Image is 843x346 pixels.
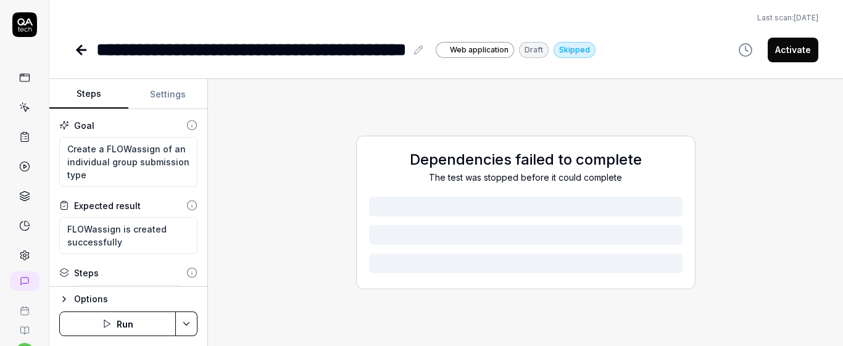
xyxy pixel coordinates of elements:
[74,119,94,132] div: Goal
[5,316,44,336] a: Documentation
[554,42,596,58] div: Skipped
[5,296,44,316] a: Book a call with us
[450,44,509,56] span: Web application
[59,284,197,310] div: Suggestions
[59,311,176,336] button: Run
[768,38,818,62] button: Activate
[74,292,197,307] div: Options
[794,13,818,22] time: [DATE]
[74,199,141,212] div: Expected result
[128,80,207,109] button: Settings
[519,42,549,58] div: Draft
[10,271,39,291] a: New conversation
[731,38,760,62] button: View version history
[757,12,818,23] span: Last scan:
[757,12,818,23] button: Last scan:[DATE]
[74,266,99,279] div: Steps
[182,285,202,310] button: Remove step
[436,41,514,58] a: Web application
[59,292,197,307] button: Options
[369,149,683,171] h2: Dependencies failed to complete
[49,80,128,109] button: Steps
[369,171,683,184] div: The test was stopped before it could complete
